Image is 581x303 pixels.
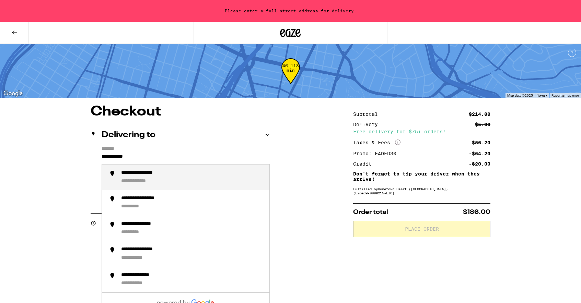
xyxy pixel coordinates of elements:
div: Credit [353,161,376,166]
div: Free delivery for $75+ orders! [353,129,490,134]
a: Open this area in Google Maps (opens a new window) [2,89,24,98]
div: $5.00 [475,122,490,127]
div: Taxes & Fees [353,140,400,146]
button: Place Order [353,221,490,237]
div: Promo: FADED30 [353,151,401,156]
span: Order total [353,209,388,215]
div: Delivery [353,122,383,127]
h2: Delivering to [102,131,155,139]
div: 46-113 min [281,63,300,89]
div: -$64.20 [469,151,490,156]
span: Place Order [405,227,439,231]
span: $186.00 [463,209,490,215]
div: $214.00 [469,112,490,117]
span: Map data ©2025 [507,94,533,97]
div: $56.20 [472,140,490,145]
img: Google [2,89,24,98]
a: Report a map error [551,94,579,97]
p: Don't forget to tip your driver when they arrive! [353,171,490,182]
div: Fulfilled by Hometown Heart ([GEOGRAPHIC_DATA]) (Lic# C9-0000215-LIC ) [353,187,490,195]
div: -$20.00 [469,161,490,166]
div: Subtotal [353,112,383,117]
a: Terms [537,94,547,98]
h1: Checkout [91,105,270,119]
